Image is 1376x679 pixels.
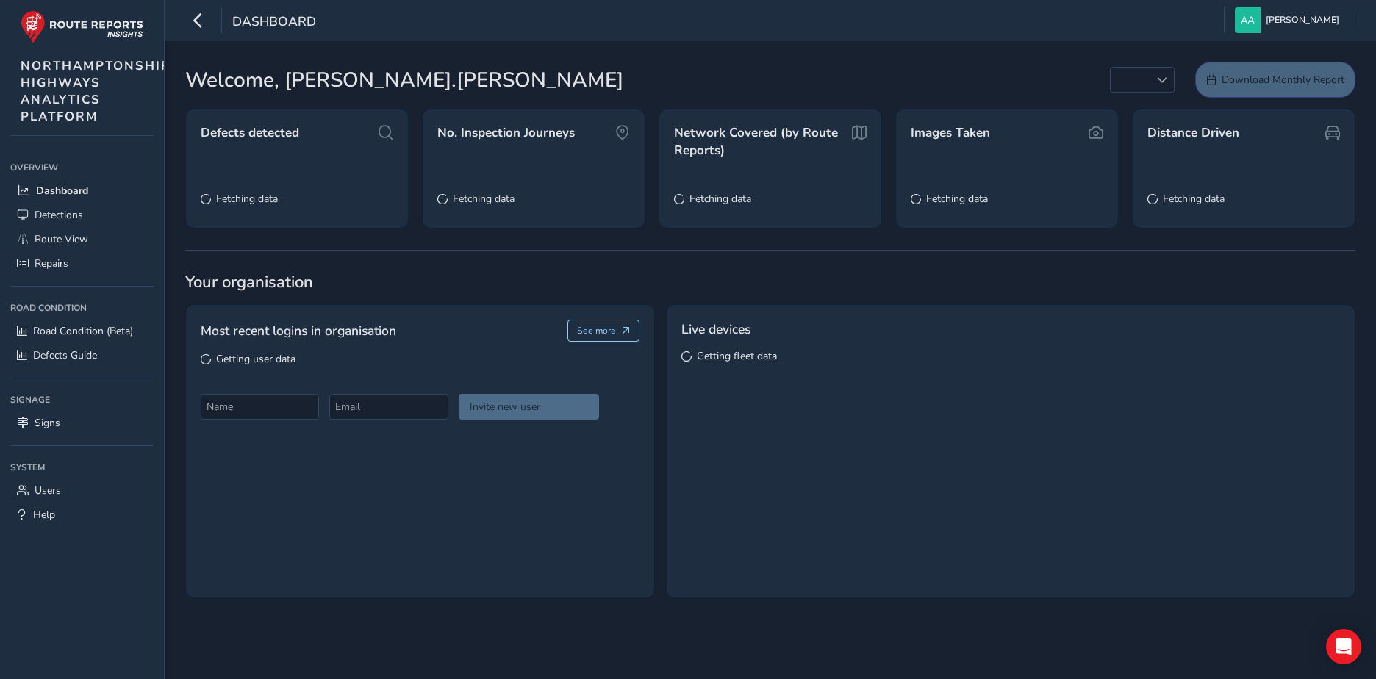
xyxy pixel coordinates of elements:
[681,320,750,339] span: Live devices
[1163,192,1225,206] span: Fetching data
[453,192,515,206] span: Fetching data
[232,12,316,33] span: Dashboard
[911,124,990,142] span: Images Taken
[1235,7,1344,33] button: [PERSON_NAME]
[35,232,88,246] span: Route View
[216,192,278,206] span: Fetching data
[35,484,61,497] span: Users
[10,389,154,411] div: Signage
[201,124,299,142] span: Defects detected
[1235,7,1261,33] img: diamond-layout
[10,179,154,203] a: Dashboard
[1266,7,1339,33] span: [PERSON_NAME]
[1147,124,1239,142] span: Distance Driven
[10,503,154,527] a: Help
[689,192,751,206] span: Fetching data
[10,411,154,435] a: Signs
[329,394,448,420] input: Email
[216,352,295,366] span: Getting user data
[10,157,154,179] div: Overview
[35,416,60,430] span: Signs
[33,324,133,338] span: Road Condition (Beta)
[437,124,575,142] span: No. Inspection Journeys
[10,456,154,478] div: System
[577,325,616,337] span: See more
[201,394,319,420] input: Name
[10,319,154,343] a: Road Condition (Beta)
[10,343,154,367] a: Defects Guide
[1326,629,1361,664] div: Open Intercom Messenger
[35,208,83,222] span: Detections
[33,348,97,362] span: Defects Guide
[10,297,154,319] div: Road Condition
[10,227,154,251] a: Route View
[185,65,623,96] span: Welcome, [PERSON_NAME].[PERSON_NAME]
[10,251,154,276] a: Repairs
[36,184,88,198] span: Dashboard
[185,271,1355,293] span: Your organisation
[926,192,988,206] span: Fetching data
[567,320,640,342] button: See more
[674,124,848,159] span: Network Covered (by Route Reports)
[201,321,396,340] span: Most recent logins in organisation
[35,256,68,270] span: Repairs
[33,508,55,522] span: Help
[21,57,180,125] span: NORTHAMPTONSHIRE HIGHWAYS ANALYTICS PLATFORM
[697,349,777,363] span: Getting fleet data
[10,203,154,227] a: Detections
[21,10,143,43] img: rr logo
[10,478,154,503] a: Users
